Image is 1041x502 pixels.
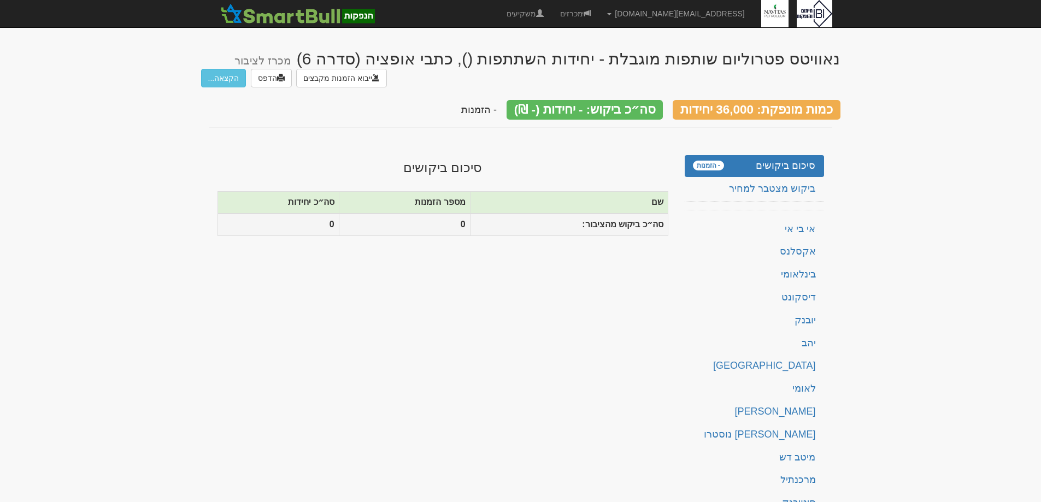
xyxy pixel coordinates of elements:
div: סה״כ ביקוש: - יחידות (- ₪) [507,100,663,120]
span: 0 [461,218,466,231]
a: לאומי [685,378,824,400]
a: אקסלנס [685,241,824,263]
a: [PERSON_NAME] נוסטרו [685,424,824,446]
a: [PERSON_NAME] [685,401,824,423]
th: שם [470,192,668,214]
div: כמות מונפקת: 36,000 יחידות [673,100,840,120]
a: [GEOGRAPHIC_DATA] [685,355,824,377]
span: - הזמנות [693,161,724,170]
th: סה״כ יחידות [217,192,339,214]
th: 0 [217,214,339,235]
a: סיכום ביקושים [685,155,824,177]
a: יהב [685,333,824,355]
small: מכרז לציבור [234,55,291,67]
a: הדפס [251,69,292,87]
div: נאוויטס פטרוליום שותפות מוגבלת - יחידות השתתפות (), כתבי אופציה (סדרה 6) [234,50,840,68]
a: דיסקונט [685,287,824,309]
button: ייבוא הזמנות מקבצים [296,69,387,87]
a: מרכנתיל [685,469,824,491]
button: הקצאה... [201,69,246,87]
a: ביקוש מצטבר למחיר [685,178,824,200]
a: אי בי אי [685,218,824,240]
span: - הזמנות [461,104,497,115]
a: מיטב דש [685,447,824,469]
th: סה״כ ביקוש מהציבור: [470,214,668,235]
a: בינלאומי [685,264,824,286]
img: SmartBull Logo [217,3,378,25]
h3: סיכום ביקושים [217,161,668,175]
a: יובנק [685,310,824,332]
th: מספר הזמנות [339,192,470,214]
